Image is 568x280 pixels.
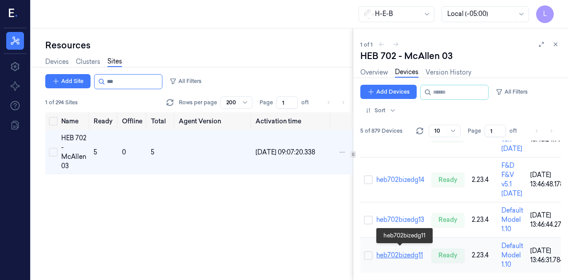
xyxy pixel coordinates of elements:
[364,175,373,184] button: Select row
[531,125,557,137] nav: pagination
[49,117,58,126] button: Select all
[45,74,91,88] button: Add Site
[431,213,465,227] div: ready
[431,248,465,263] div: ready
[76,57,100,67] a: Clusters
[107,57,122,67] a: Sites
[501,241,523,269] div: Default Model 1.10
[364,251,373,260] button: Select row
[45,39,353,51] div: Resources
[501,206,523,234] div: Default Model 1.10
[166,74,205,88] button: All Filters
[301,99,316,106] span: of 1
[360,50,453,62] div: HEB 702 - McAllen 03
[468,127,481,135] span: Page
[61,134,87,171] div: HEB 702 - McAllen 03
[260,99,273,106] span: Page
[252,112,331,130] th: Activation time
[501,161,523,198] div: F&D F&V v5.1 [DATE]
[58,112,90,130] th: Name
[45,99,78,106] span: 1 of 294 Sites
[395,67,418,78] a: Devices
[49,148,58,157] button: Select row
[360,41,373,48] span: 1 of 1
[118,112,147,130] th: Offline
[530,246,565,265] div: [DATE] 13:46:31.784
[175,112,252,130] th: Agent Version
[376,251,423,259] a: heb702bizedg11
[256,148,315,156] span: [DATE] 09:07:20.338
[360,68,388,77] a: Overview
[323,96,349,109] nav: pagination
[360,85,417,99] button: Add Devices
[426,68,471,77] a: Version History
[179,99,217,106] p: Rows per page
[364,216,373,225] button: Select row
[472,175,494,185] div: 2.23.4
[492,85,531,99] button: All Filters
[90,112,118,130] th: Ready
[530,170,565,189] div: [DATE] 13:46:48.178
[431,173,465,187] div: ready
[536,5,554,23] button: L
[147,112,175,130] th: Total
[376,216,424,224] a: heb702bizedg13
[376,176,424,184] a: heb702bizedg14
[122,148,126,156] span: 0
[472,251,494,260] div: 2.23.4
[509,127,524,135] span: of 1
[45,57,69,67] a: Devices
[94,148,97,156] span: 5
[360,127,402,135] span: 5 of 879 Devices
[151,148,154,156] span: 5
[530,211,565,229] div: [DATE] 13:46:44.278
[472,215,494,225] div: 2.23.4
